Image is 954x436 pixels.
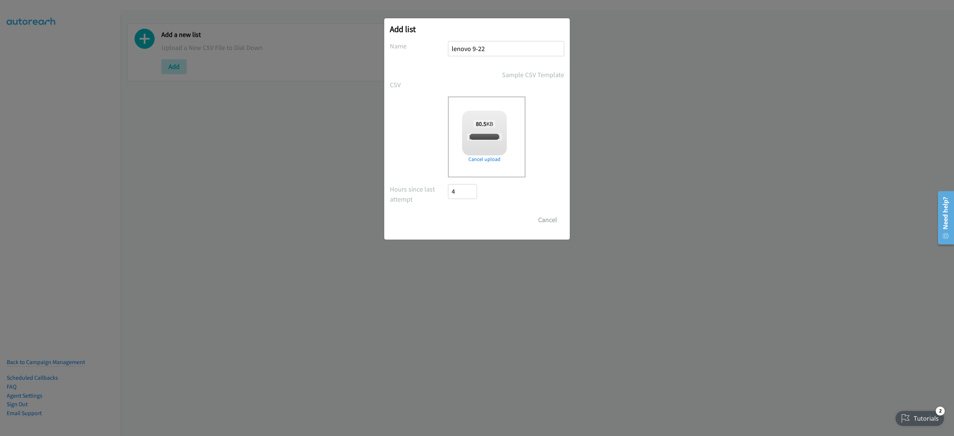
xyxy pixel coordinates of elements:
[891,404,948,430] iframe: Checklist
[502,70,564,80] a: Sample CSV Template
[474,120,496,127] span: KB
[467,133,588,140] span: [PERSON_NAME] + Lenovo-Dentsu ASEAN Win11 Q2 PH.csv
[531,212,564,227] button: Cancel
[390,41,448,51] label: Name
[390,80,448,90] label: CSV
[933,188,954,247] iframe: Resource Center
[462,155,507,163] a: Cancel upload
[390,24,564,34] h2: Add list
[390,184,448,204] label: Hours since last attempt
[476,120,486,127] strong: 80.5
